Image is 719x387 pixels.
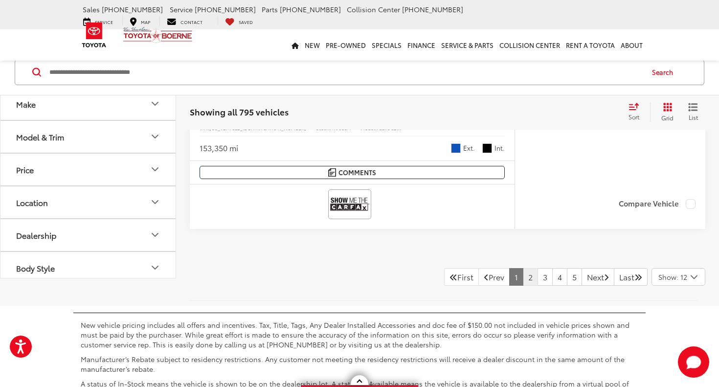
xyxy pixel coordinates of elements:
[190,106,289,117] span: Showing all 795 vehicles
[149,163,161,175] div: Price
[149,131,161,142] div: Model & Trim
[444,268,479,286] a: First PageFirst
[482,143,492,153] span: Black
[538,268,553,286] a: 3
[509,268,523,286] a: 1
[661,114,674,122] span: Grid
[149,262,161,273] div: Body Style
[123,26,193,44] img: Vic Vaughan Toyota of Boerne
[200,166,505,179] button: Comments
[16,230,56,240] div: Dealership
[0,186,177,218] button: LocationLocation
[402,4,463,14] span: [PHONE_NUMBER]
[629,113,639,121] span: Sort
[681,102,705,122] button: List View
[678,346,709,378] svg: Start Chat
[643,60,687,85] button: Search
[478,268,510,286] a: Previous PagePrev
[463,143,475,153] span: Ext.
[330,191,369,217] img: View CARFAX report
[48,61,643,84] input: Search by Make, Model, or Keyword
[16,132,64,141] div: Model & Trim
[262,4,278,14] span: Parts
[289,29,302,61] a: Home
[0,88,177,120] button: MakeMake
[618,29,646,61] a: About
[0,121,177,153] button: Model & TrimModel & Trim
[652,268,705,286] button: Select number of vehicles per page
[582,268,614,286] a: NextNext Page
[614,268,648,286] a: LastLast Page
[347,4,400,14] span: Collision Center
[159,16,210,26] a: Contact
[0,219,177,251] button: DealershipDealership
[650,102,681,122] button: Grid View
[83,4,100,14] span: Sales
[16,165,34,174] div: Price
[0,252,177,284] button: Body StyleBody Style
[323,29,369,61] a: Pre-Owned
[451,143,461,153] span: Blue
[16,99,36,109] div: Make
[16,198,48,207] div: Location
[563,29,618,61] a: Rent a Toyota
[239,19,253,25] span: Saved
[149,98,161,110] div: Make
[328,168,336,177] img: Comments
[81,354,638,374] p: Manufacturer’s Rebate subject to residency restrictions. Any customer not meeting the residency r...
[688,113,698,121] span: List
[76,16,120,26] a: Service
[170,4,193,14] span: Service
[195,4,256,14] span: [PHONE_NUMBER]
[494,143,505,153] span: Int.
[496,29,563,61] a: Collision Center
[338,168,376,177] span: Comments
[369,29,404,61] a: Specials
[218,16,260,26] a: My Saved Vehicles
[678,346,709,378] button: Toggle Chat Window
[76,19,112,51] img: Toyota
[552,268,567,286] a: 4
[200,142,238,154] div: 153,350 mi
[658,272,687,282] span: Show: 12
[449,273,457,281] i: First Page
[149,196,161,208] div: Location
[122,16,157,26] a: Map
[484,273,489,281] i: Previous Page
[81,320,638,349] p: New vehicle pricing includes all offers and incentives. Tax, Title, Tags, Any Dealer Installed Ac...
[438,29,496,61] a: Service & Parts: Opens in a new tab
[302,29,323,61] a: New
[619,199,696,209] label: Compare Vehicle
[567,268,582,286] a: 5
[624,102,650,122] button: Select sort value
[149,229,161,241] div: Dealership
[634,273,642,281] i: Last Page
[16,263,55,273] div: Body Style
[404,29,438,61] a: Finance
[280,4,341,14] span: [PHONE_NUMBER]
[604,273,609,281] i: Next Page
[102,4,163,14] span: [PHONE_NUMBER]
[523,268,538,286] a: 2
[0,154,177,185] button: PricePrice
